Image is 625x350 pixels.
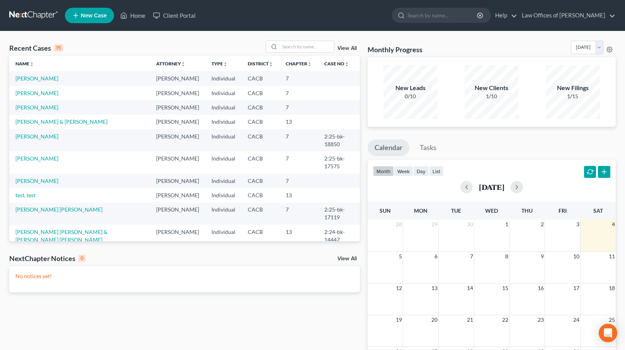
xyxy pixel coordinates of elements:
span: 12 [395,283,403,293]
h3: Monthly Progress [368,45,422,54]
a: [PERSON_NAME] [PERSON_NAME] & [PERSON_NAME] [PERSON_NAME][GEOGRAPHIC_DATA] [15,229,107,251]
button: day [413,166,429,176]
td: CACB [242,100,279,114]
a: [PERSON_NAME] & [PERSON_NAME] [15,118,107,125]
td: [PERSON_NAME] [150,151,205,173]
a: [PERSON_NAME] [15,178,58,184]
td: Individual [205,71,242,85]
span: Mon [414,207,427,214]
a: Home [116,9,149,22]
button: list [429,166,444,176]
div: New Filings [546,84,600,92]
td: 7 [279,151,318,173]
span: 23 [537,315,545,324]
span: Wed [485,207,498,214]
span: 9 [540,252,545,261]
div: 1/10 [465,92,519,100]
div: 15 [54,44,63,51]
td: [PERSON_NAME] [150,86,205,100]
td: 7 [279,86,318,100]
td: [PERSON_NAME] [150,225,205,254]
a: [PERSON_NAME] [PERSON_NAME] [15,206,102,213]
a: View All [337,256,357,261]
div: Recent Cases [9,43,63,53]
span: New Case [81,13,107,19]
i: unfold_more [29,62,34,67]
td: 7 [279,100,318,114]
div: New Leads [383,84,438,92]
span: 25 [608,315,616,324]
a: Case Nounfold_more [324,61,349,67]
span: 19 [395,315,403,324]
p: No notices yet! [15,272,354,280]
input: Search by name... [280,41,334,52]
div: 0 [78,255,85,262]
span: Sun [380,207,391,214]
td: 13 [279,225,318,254]
a: Nameunfold_more [15,61,34,67]
span: 14 [466,283,474,293]
td: CACB [242,225,279,254]
span: Tue [451,207,461,214]
span: 28 [395,220,403,229]
span: Sat [593,207,603,214]
a: [PERSON_NAME] [15,133,58,140]
span: 6 [434,252,438,261]
button: month [373,166,394,176]
td: Individual [205,188,242,202]
td: [PERSON_NAME] [150,115,205,129]
td: [PERSON_NAME] [150,174,205,188]
a: Client Portal [149,9,199,22]
span: 22 [501,315,509,324]
div: 1/15 [546,92,600,100]
span: 10 [572,252,580,261]
td: [PERSON_NAME] [150,188,205,202]
span: 15 [501,283,509,293]
span: 29 [431,220,438,229]
a: View All [337,46,357,51]
i: unfold_more [307,62,312,67]
td: CACB [242,203,279,225]
span: Fri [559,207,567,214]
td: 7 [279,203,318,225]
div: NextChapter Notices [9,254,85,263]
td: CACB [242,115,279,129]
td: 2:25-bk-18850 [318,129,360,151]
td: CACB [242,151,279,173]
td: 13 [279,188,318,202]
td: CACB [242,86,279,100]
i: unfold_more [269,62,273,67]
span: 30 [466,220,474,229]
span: Thu [521,207,533,214]
td: CACB [242,71,279,85]
td: [PERSON_NAME] [150,100,205,114]
a: [PERSON_NAME] [15,155,58,162]
span: 18 [608,283,616,293]
td: Individual [205,86,242,100]
span: 3 [576,220,580,229]
span: 20 [431,315,438,324]
td: Individual [205,174,242,188]
td: Individual [205,225,242,254]
td: [PERSON_NAME] [150,129,205,151]
a: Tasks [413,139,443,156]
span: 21 [466,315,474,324]
a: test, test [15,192,36,198]
td: Individual [205,129,242,151]
input: Search by name... [407,8,478,22]
a: Calendar [368,139,409,156]
td: 7 [279,71,318,85]
td: CACB [242,129,279,151]
span: 16 [537,283,545,293]
td: 7 [279,129,318,151]
td: Individual [205,100,242,114]
td: 2:25-bk-17119 [318,203,360,225]
a: Attorneyunfold_more [156,61,186,67]
h2: [DATE] [479,183,504,191]
span: 1 [504,220,509,229]
td: Individual [205,203,242,225]
span: 24 [572,315,580,324]
td: [PERSON_NAME] [150,203,205,225]
div: 0/10 [383,92,438,100]
td: 13 [279,115,318,129]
